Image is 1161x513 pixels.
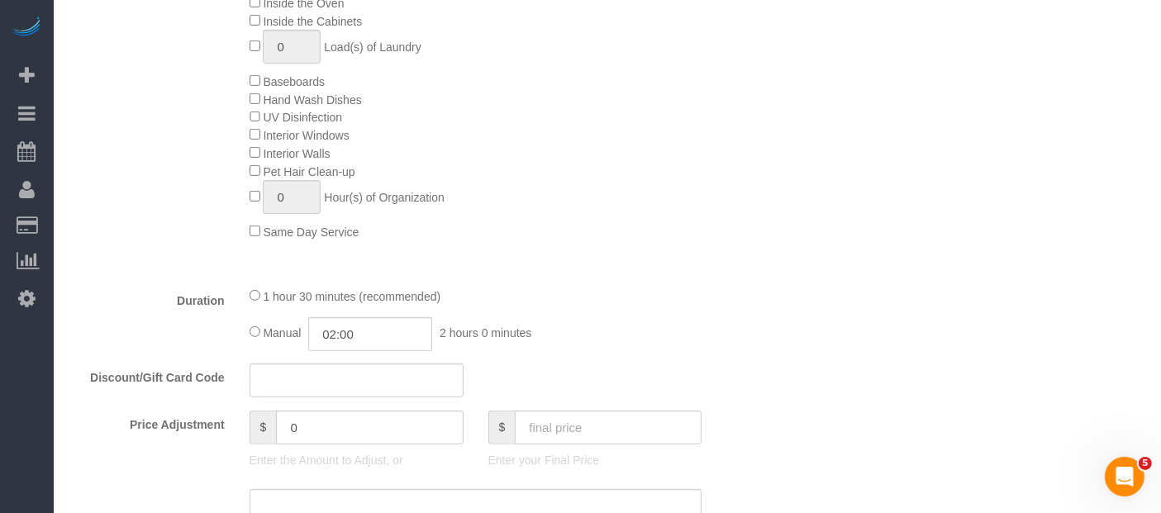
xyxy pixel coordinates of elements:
span: Hour(s) of Organization [324,191,445,204]
span: $ [250,411,277,444]
input: final price [515,411,702,444]
span: 2 hours 0 minutes [440,326,531,340]
span: Pet Hair Clean-up [263,165,354,178]
label: Duration [58,287,237,309]
span: UV Disinfection [263,111,342,124]
label: Price Adjustment [58,411,237,433]
span: Inside the Cabinets [263,15,362,28]
span: Baseboards [263,75,325,88]
span: 1 hour 30 minutes (recommended) [263,290,440,303]
span: Hand Wash Dishes [263,93,361,107]
p: Enter your Final Price [488,452,702,468]
span: Same Day Service [263,226,359,239]
p: Enter the Amount to Adjust, or [250,452,464,468]
label: Discount/Gift Card Code [58,363,237,386]
span: Interior Walls [263,147,330,160]
span: Load(s) of Laundry [324,40,421,54]
span: Manual [263,326,301,340]
span: Interior Windows [263,129,349,142]
iframe: Intercom live chat [1105,457,1144,496]
span: 5 [1139,457,1152,470]
span: $ [488,411,516,444]
img: Automaid Logo [10,17,43,40]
